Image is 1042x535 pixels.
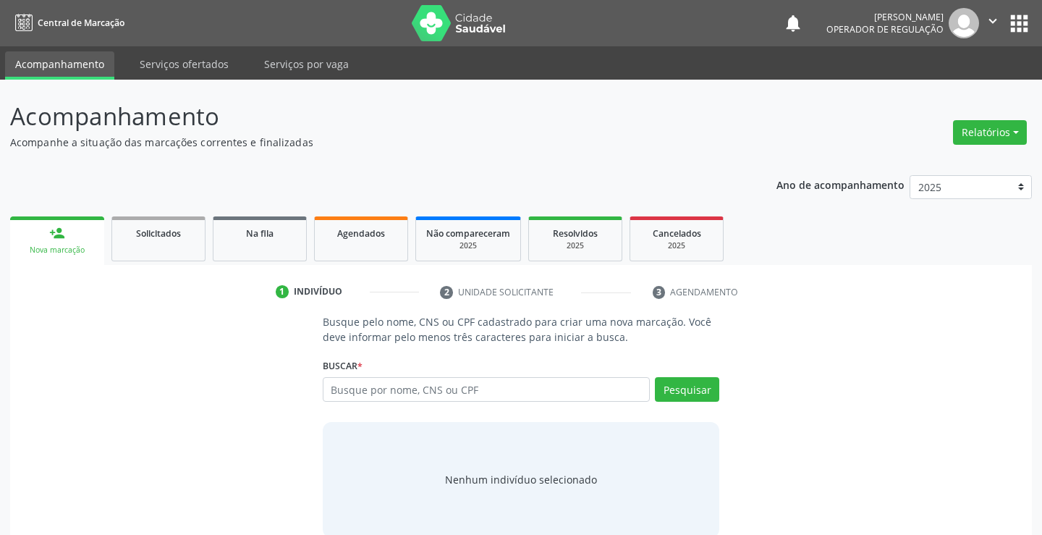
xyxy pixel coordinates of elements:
[323,355,363,377] label: Buscar
[985,13,1001,29] i: 
[776,175,905,193] p: Ano de acompanhamento
[10,11,124,35] a: Central de Marcação
[323,377,651,402] input: Busque por nome, CNS ou CPF
[826,11,944,23] div: [PERSON_NAME]
[276,285,289,298] div: 1
[445,472,597,487] div: Nenhum indivíduo selecionado
[426,227,510,240] span: Não compareceram
[246,227,274,240] span: Na fila
[10,135,725,150] p: Acompanhe a situação das marcações correntes e finalizadas
[826,23,944,35] span: Operador de regulação
[783,13,803,33] button: notifications
[5,51,114,80] a: Acompanhamento
[653,227,701,240] span: Cancelados
[539,240,611,251] div: 2025
[949,8,979,38] img: img
[20,245,94,256] div: Nova marcação
[323,314,720,345] p: Busque pelo nome, CNS ou CPF cadastrado para criar uma nova marcação. Você deve informar pelo men...
[1007,11,1032,36] button: apps
[49,225,65,241] div: person_add
[10,98,725,135] p: Acompanhamento
[979,8,1007,38] button: 
[640,240,713,251] div: 2025
[254,51,359,77] a: Serviços por vaga
[130,51,239,77] a: Serviços ofertados
[655,377,719,402] button: Pesquisar
[426,240,510,251] div: 2025
[337,227,385,240] span: Agendados
[294,285,342,298] div: Indivíduo
[953,120,1027,145] button: Relatórios
[553,227,598,240] span: Resolvidos
[136,227,181,240] span: Solicitados
[38,17,124,29] span: Central de Marcação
